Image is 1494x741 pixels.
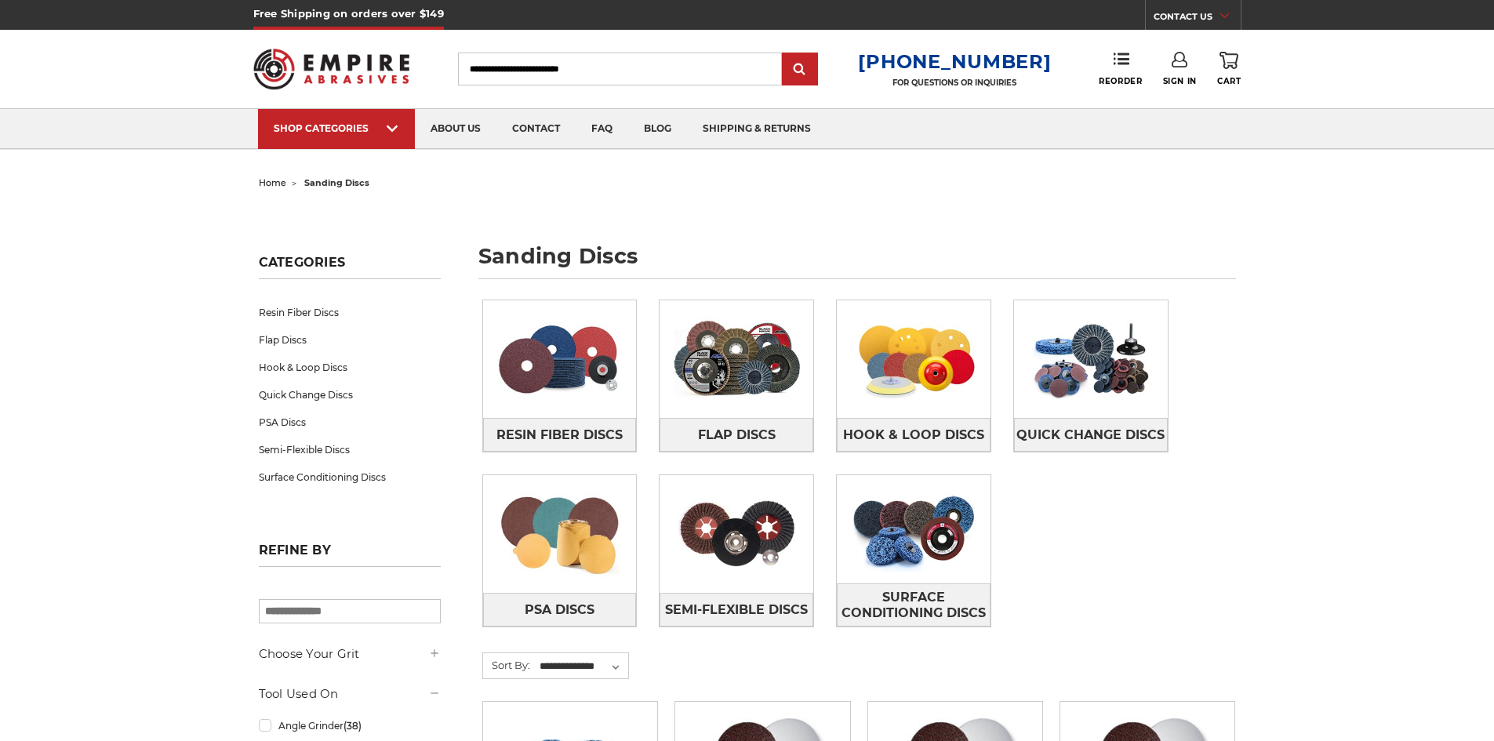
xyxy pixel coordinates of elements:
[1016,422,1165,449] span: Quick Change Discs
[259,299,441,326] a: Resin Fiber Discs
[660,418,813,452] a: Flap Discs
[628,109,687,149] a: blog
[837,305,991,413] img: Hook & Loop Discs
[259,255,441,279] h5: Categories
[843,422,984,449] span: Hook & Loop Discs
[784,54,816,85] input: Submit
[660,593,813,627] a: Semi-Flexible Discs
[687,109,827,149] a: shipping & returns
[483,418,637,452] a: Resin Fiber Discs
[537,655,628,678] select: Sort By:
[1217,52,1241,86] a: Cart
[259,409,441,436] a: PSA Discs
[858,78,1051,88] p: FOR QUESTIONS OR INQUIRIES
[259,381,441,409] a: Quick Change Discs
[1014,418,1168,452] a: Quick Change Discs
[259,463,441,491] a: Surface Conditioning Discs
[259,354,441,381] a: Hook & Loop Discs
[259,436,441,463] a: Semi-Flexible Discs
[259,712,441,739] a: Angle Grinder
[483,480,637,588] img: PSA Discs
[259,685,441,703] h5: Tool Used On
[483,653,530,677] label: Sort By:
[259,645,441,663] h5: Choose Your Grit
[665,597,808,623] span: Semi-Flexible Discs
[1217,76,1241,86] span: Cart
[274,122,399,134] div: SHOP CATEGORIES
[1099,76,1142,86] span: Reorder
[837,475,991,583] img: Surface Conditioning Discs
[858,50,1051,73] a: [PHONE_NUMBER]
[1014,305,1168,413] img: Quick Change Discs
[698,422,776,449] span: Flap Discs
[496,109,576,149] a: contact
[304,177,369,188] span: sanding discs
[660,480,813,588] img: Semi-Flexible Discs
[838,584,990,627] span: Surface Conditioning Discs
[483,305,637,413] img: Resin Fiber Discs
[415,109,496,149] a: about us
[1163,76,1197,86] span: Sign In
[344,720,362,732] span: (38)
[259,543,441,567] h5: Refine by
[259,177,286,188] a: home
[576,109,628,149] a: faq
[478,245,1236,279] h1: sanding discs
[660,305,813,413] img: Flap Discs
[1154,8,1241,30] a: CONTACT US
[1099,52,1142,85] a: Reorder
[837,418,991,452] a: Hook & Loop Discs
[496,422,623,449] span: Resin Fiber Discs
[525,597,594,623] span: PSA Discs
[253,38,410,100] img: Empire Abrasives
[259,326,441,354] a: Flap Discs
[483,593,637,627] a: PSA Discs
[837,583,991,627] a: Surface Conditioning Discs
